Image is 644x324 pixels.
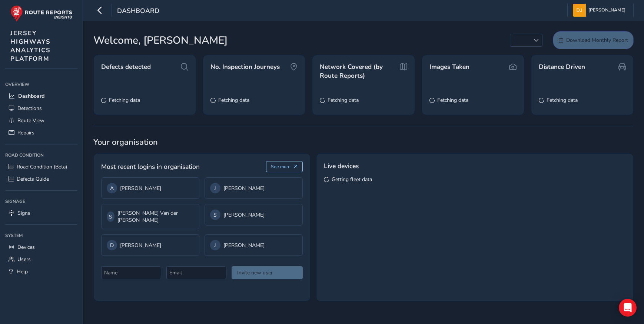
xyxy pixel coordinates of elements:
[588,4,625,17] span: [PERSON_NAME]
[5,196,77,207] div: Signage
[17,105,42,112] span: Detections
[17,176,49,183] span: Defects Guide
[5,241,77,253] a: Devices
[17,268,28,275] span: Help
[5,253,77,265] a: Users
[17,129,34,136] span: Repairs
[619,299,637,317] div: Open Intercom Messenger
[5,127,77,139] a: Repairs
[5,102,77,114] a: Detections
[437,97,468,104] span: Fetching data
[218,97,249,104] span: Fetching data
[210,240,297,250] div: [PERSON_NAME]
[214,242,216,249] span: J
[429,63,469,71] span: Images Taken
[573,4,586,17] img: diamond-layout
[110,242,114,249] span: D
[10,29,51,63] span: JERSEY HIGHWAYS ANALYTICS PLATFORM
[107,210,194,224] div: [PERSON_NAME] Van der [PERSON_NAME]
[107,183,194,193] div: [PERSON_NAME]
[93,33,228,48] span: Welcome, [PERSON_NAME]
[107,240,194,250] div: [PERSON_NAME]
[5,79,77,90] div: Overview
[109,97,140,104] span: Fetching data
[17,256,31,263] span: Users
[110,185,114,192] span: A
[117,6,159,17] span: Dashboard
[17,163,67,170] span: Road Condition (Beta)
[320,63,398,80] span: Network Covered (by Route Reports)
[10,5,72,22] img: rr logo
[17,210,30,217] span: Signs
[5,230,77,241] div: System
[17,117,44,124] span: Route View
[539,63,585,71] span: Distance Driven
[5,265,77,278] a: Help
[328,97,359,104] span: Fetching data
[93,137,634,148] span: Your organisation
[18,93,44,100] span: Dashboard
[210,183,297,193] div: [PERSON_NAME]
[210,210,297,220] div: [PERSON_NAME]
[5,207,77,219] a: Signs
[266,161,303,172] button: See more
[5,150,77,161] div: Road Condition
[101,162,200,171] span: Most recent logins in organisation
[547,97,578,104] span: Fetching data
[166,266,226,279] input: Email
[5,114,77,127] a: Route View
[271,164,291,170] span: See more
[5,161,77,173] a: Road Condition (Beta)
[213,211,217,218] span: S
[5,90,77,102] a: Dashboard
[332,176,372,183] span: Getting fleet data
[101,63,151,71] span: Defects detected
[101,266,161,279] input: Name
[324,161,359,171] span: Live devices
[210,63,280,71] span: No. Inspection Journeys
[17,244,35,251] span: Devices
[109,213,112,220] span: S
[573,4,628,17] button: [PERSON_NAME]
[214,185,216,192] span: J
[5,173,77,185] a: Defects Guide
